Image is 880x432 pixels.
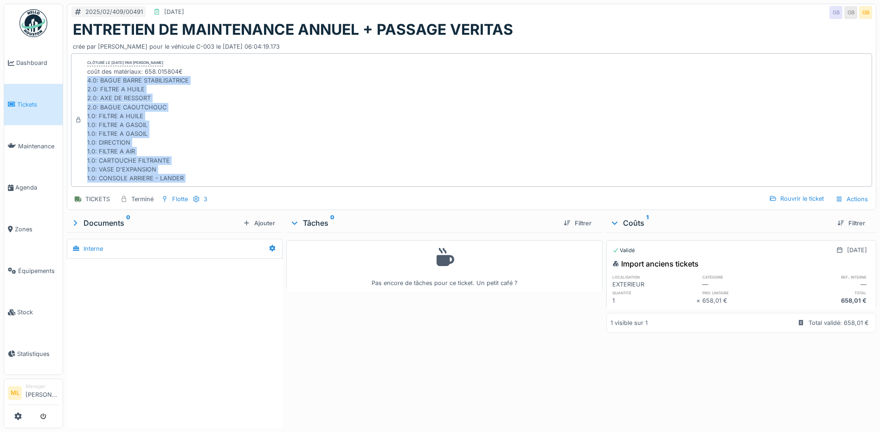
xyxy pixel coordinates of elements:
h6: catégorie [702,274,786,280]
div: Ajouter [239,217,279,229]
div: — [702,280,786,289]
div: [DATE] [164,7,184,16]
div: 1 visible sur 1 [610,318,648,327]
div: Filtrer [834,217,869,229]
span: Stock [17,308,59,317]
div: 658,01 € [702,296,786,305]
div: Total validé: 658,01 € [809,318,869,327]
div: Validé [612,247,635,254]
h1: ENTRETIEN DE MAINTENANCE ANNUEL + PASSAGE VERITAS [73,21,513,38]
span: Dashboard [16,58,59,67]
div: Documents [71,217,239,229]
div: EXTERIEUR [612,280,696,289]
div: Coûts [610,217,830,229]
a: Équipements [4,250,63,292]
sup: 0 [330,217,334,229]
span: Équipements [18,267,59,275]
div: [DATE] [847,246,867,254]
div: Filtrer [560,217,595,229]
div: × [696,296,702,305]
div: Flotte [172,195,188,203]
div: coût des matériaux: 658.015804€ 4.0: BAGUE BARRE STABILISATRICE 2.0: FILTRE A HUILE 2.0: AXE DE R... [87,67,189,183]
span: Agenda [15,183,59,192]
div: Clôturé le [DATE] par [PERSON_NAME] [87,60,163,66]
h6: quantité [612,290,696,296]
div: Terminé [131,195,154,203]
h6: ref. interne [786,274,870,280]
div: 1 [612,296,696,305]
sup: 0 [126,217,130,229]
a: Statistiques [4,333,63,375]
div: crée par [PERSON_NAME] pour le véhicule C-003 le [DATE] 06:04:19.173 [73,38,870,51]
h6: prix unitaire [702,290,786,296]
div: 2025/02/409/00491 [85,7,143,16]
span: Zones [15,225,59,234]
div: — [786,280,870,289]
div: 658,01 € [786,296,870,305]
h6: total [786,290,870,296]
span: Statistiques [17,349,59,358]
div: Tâches [290,217,556,229]
span: Maintenance [18,142,59,151]
a: Maintenance [4,125,63,167]
img: Badge_color-CXgf-gQk.svg [19,9,47,37]
div: GB [829,6,842,19]
div: Pas encore de tâches pour ce ticket. Un petit café ? [292,244,597,287]
span: Tickets [17,100,59,109]
div: GB [844,6,857,19]
a: Tickets [4,84,63,126]
h6: localisation [612,274,696,280]
a: Zones [4,209,63,250]
a: ML Manager[PERSON_NAME] [8,383,59,405]
li: [PERSON_NAME] [26,383,59,403]
div: Actions [831,192,872,206]
div: TICKETS [85,195,110,203]
a: Dashboard [4,42,63,84]
div: Rouvrir le ticket [765,192,828,205]
li: ML [8,386,22,400]
a: Agenda [4,167,63,209]
div: 3 [204,195,207,203]
a: Stock [4,292,63,333]
div: GB [859,6,872,19]
div: Import anciens tickets [612,258,699,269]
div: Interne [84,244,103,253]
div: Manager [26,383,59,390]
sup: 1 [646,217,649,229]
